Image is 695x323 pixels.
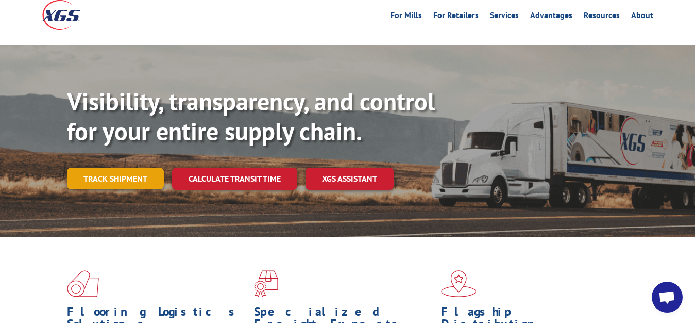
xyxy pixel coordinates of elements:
[652,282,683,313] a: Open chat
[433,11,479,23] a: For Retailers
[172,168,297,190] a: Calculate transit time
[67,270,99,297] img: xgs-icon-total-supply-chain-intelligence-red
[441,270,477,297] img: xgs-icon-flagship-distribution-model-red
[490,11,519,23] a: Services
[391,11,422,23] a: For Mills
[67,168,164,189] a: Track shipment
[67,85,435,147] b: Visibility, transparency, and control for your entire supply chain.
[584,11,620,23] a: Resources
[530,11,572,23] a: Advantages
[254,270,278,297] img: xgs-icon-focused-on-flooring-red
[306,168,394,190] a: XGS ASSISTANT
[631,11,653,23] a: About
